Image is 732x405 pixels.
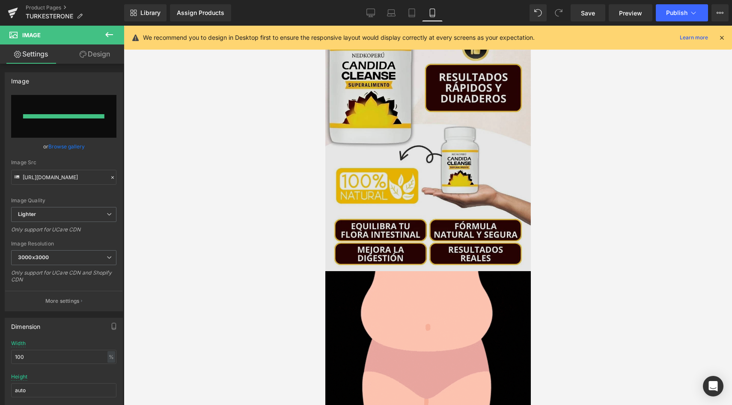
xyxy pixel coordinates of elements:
span: Image [22,32,41,38]
div: Only support for UCare CDN [11,226,116,239]
span: Library [140,9,161,17]
button: Redo [550,4,567,21]
button: More settings [5,291,122,311]
a: Design [64,44,126,64]
span: TURKESTERONE [26,13,73,20]
input: auto [11,383,116,397]
b: Lighter [18,211,36,217]
div: Width [11,340,26,346]
div: Image Quality [11,198,116,204]
div: Image Src [11,160,116,166]
div: Open Intercom Messenger [703,376,723,396]
button: More [711,4,729,21]
div: % [107,351,115,363]
a: Product Pages [26,4,124,11]
a: Desktop [360,4,381,21]
div: Image Resolution [11,241,116,247]
div: or [11,142,116,151]
input: Link [11,170,116,185]
a: Laptop [381,4,402,21]
a: New Library [124,4,167,21]
a: Preview [609,4,652,21]
div: Assign Products [177,9,224,16]
div: Only support for UCare CDN and Shopify CDN [11,269,116,289]
div: Dimension [11,318,41,330]
button: Undo [530,4,547,21]
a: Learn more [676,33,711,43]
span: Save [581,9,595,18]
div: Height [11,374,27,380]
p: We recommend you to design in Desktop first to ensure the responsive layout would display correct... [143,33,535,42]
input: auto [11,350,116,364]
b: 3000x3000 [18,254,49,260]
span: Preview [619,9,642,18]
a: Tablet [402,4,422,21]
a: Mobile [422,4,443,21]
a: Browse gallery [48,139,85,154]
div: Image [11,73,29,85]
span: Publish [666,9,687,16]
p: More settings [45,297,80,305]
button: Publish [656,4,708,21]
